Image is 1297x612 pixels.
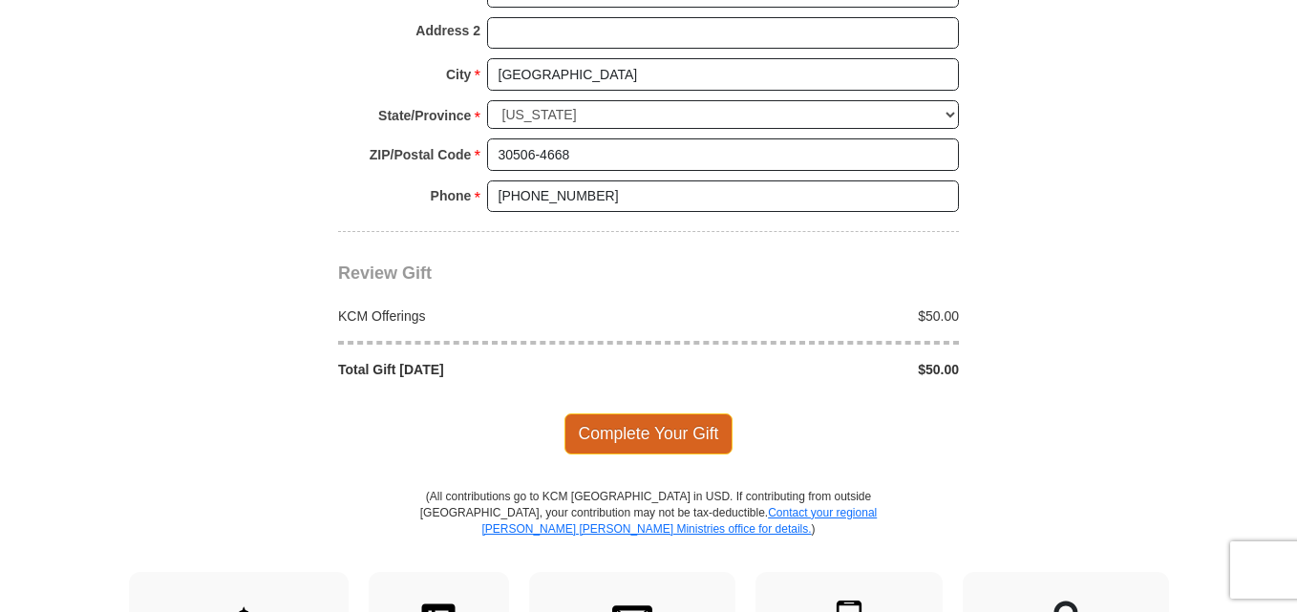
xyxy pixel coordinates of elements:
[370,141,472,168] strong: ZIP/Postal Code
[648,360,969,379] div: $50.00
[415,17,480,44] strong: Address 2
[564,413,734,454] span: Complete Your Gift
[378,102,471,129] strong: State/Province
[338,264,432,283] span: Review Gift
[329,360,649,379] div: Total Gift [DATE]
[446,61,471,88] strong: City
[419,489,878,572] p: (All contributions go to KCM [GEOGRAPHIC_DATA] in USD. If contributing from outside [GEOGRAPHIC_D...
[329,306,649,326] div: KCM Offerings
[648,306,969,326] div: $50.00
[481,506,877,536] a: Contact your regional [PERSON_NAME] [PERSON_NAME] Ministries office for details.
[431,182,472,209] strong: Phone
